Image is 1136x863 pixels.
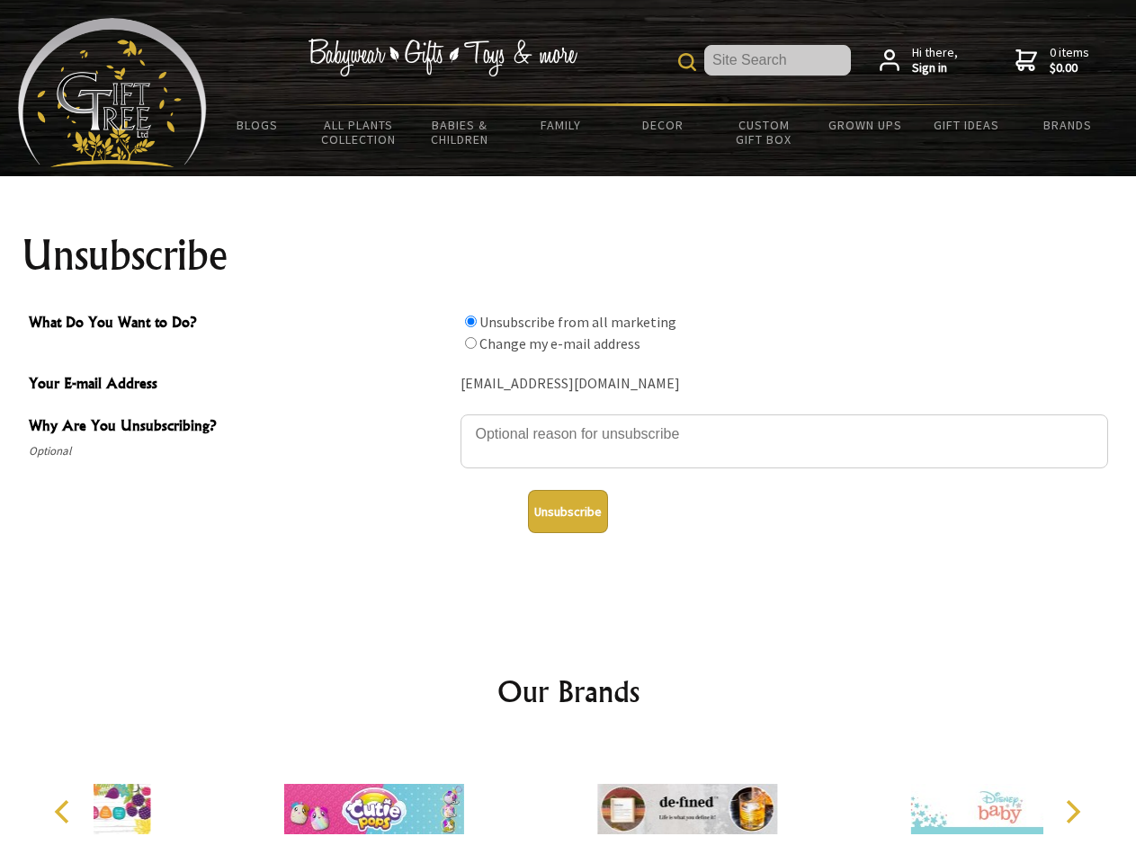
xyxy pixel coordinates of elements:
img: Babyware - Gifts - Toys and more... [18,18,207,167]
span: Your E-mail Address [29,372,452,398]
a: 0 items$0.00 [1015,45,1089,76]
span: 0 items [1050,44,1089,76]
strong: Sign in [912,60,958,76]
strong: $0.00 [1050,60,1089,76]
label: Change my e-mail address [479,334,640,352]
img: Babywear - Gifts - Toys & more [308,39,577,76]
a: Hi there,Sign in [880,45,958,76]
a: Family [511,106,613,144]
input: What Do You Want to Do? [465,316,477,327]
a: Custom Gift Box [713,106,815,158]
a: Gift Ideas [916,106,1017,144]
button: Previous [45,792,85,832]
label: Unsubscribe from all marketing [479,313,676,331]
h2: Our Brands [36,670,1101,713]
input: What Do You Want to Do? [465,337,477,349]
span: Hi there, [912,45,958,76]
a: Babies & Children [409,106,511,158]
textarea: Why Are You Unsubscribing? [461,414,1108,468]
a: BLOGS [207,106,309,144]
div: [EMAIL_ADDRESS][DOMAIN_NAME] [461,370,1108,398]
a: Brands [1017,106,1119,144]
a: All Plants Collection [309,106,410,158]
button: Next [1052,792,1092,832]
img: product search [678,53,696,71]
a: Grown Ups [814,106,916,144]
span: Why Are You Unsubscribing? [29,414,452,440]
input: Site Search [704,45,851,76]
span: Optional [29,440,452,462]
a: Decor [612,106,713,144]
button: Unsubscribe [528,490,608,533]
span: What Do You Want to Do? [29,311,452,337]
h1: Unsubscribe [22,234,1115,277]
